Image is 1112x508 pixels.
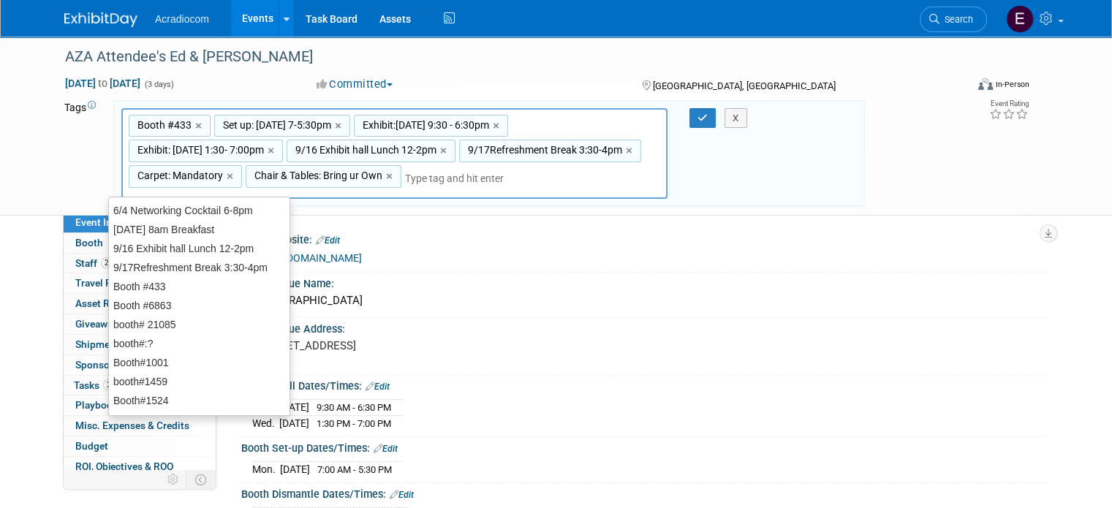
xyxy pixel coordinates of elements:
span: Exhibit:[DATE] 9:30 - 6:30pm [360,118,489,132]
div: Booth#1001 [109,353,289,372]
span: 7:00 AM - 5:30 PM [317,464,392,475]
span: 1:30 PM - 7:00 PM [317,418,391,429]
div: Event Venue Address: [241,318,1048,336]
button: Committed [311,77,398,92]
td: [DATE] [279,400,309,416]
img: ExhibitDay [64,12,137,27]
div: AZA Attendee's Ed & [PERSON_NAME] [60,44,948,70]
a: Edit [390,490,414,500]
div: Booth #6863 [109,296,289,315]
a: × [335,118,344,134]
td: [DATE] [280,462,310,477]
a: Search [920,7,987,32]
span: Tasks [74,379,123,391]
span: Booth #433 [135,118,192,132]
span: Staff [75,257,112,269]
div: [GEOGRAPHIC_DATA] [252,289,1037,312]
a: Edit [374,444,398,454]
span: 9/17Refreshment Break 3:30-4pm [465,143,622,157]
div: 9/17Refreshment Break 3:30-4pm [109,258,289,277]
div: Event Rating [989,100,1029,107]
a: Travel Reservations [64,273,216,293]
div: Event Venue Name: [241,273,1048,291]
img: Format-Inperson.png [978,78,993,90]
span: Travel Reservations [75,277,164,289]
a: × [227,168,236,185]
a: Budget [64,436,216,456]
div: Booth #433 [109,277,289,296]
td: [DATE] [279,416,309,431]
img: Elizabeth Martinez [1006,5,1034,33]
div: Event Format [887,76,1029,98]
a: Shipments [64,335,216,355]
span: Playbook [75,399,118,411]
div: booth#1459 [109,372,289,391]
a: ROI, Objectives & ROO [64,457,216,477]
span: Budget [75,440,108,452]
span: Shipments [75,338,124,350]
span: Sponsorships [75,359,138,371]
div: In-Person [995,79,1029,90]
a: × [493,118,502,134]
a: × [268,143,277,159]
a: × [195,118,205,134]
td: Mon. [252,462,280,477]
div: Booth Dismantle Dates/Times: [241,483,1048,502]
span: 9:30 AM - 6:30 PM [317,402,391,413]
a: Edit [316,235,340,246]
span: Booth [75,237,120,249]
a: [URL][DOMAIN_NAME] [259,252,362,264]
a: Playbook [64,395,216,415]
span: Exhibit: [DATE] 1:30- 7:00pm [135,143,264,157]
div: [DATE] 8am Breakfast [109,220,289,239]
span: Search [939,14,973,25]
span: Carpet: Mandatory [135,168,223,183]
a: Asset Reservations [64,294,216,314]
span: to [96,77,110,89]
div: Booth Set-up Dates/Times: [241,437,1048,456]
a: Booth [64,233,216,253]
span: [DATE] [DATE] [64,77,141,90]
span: Misc. Expenses & Credits [75,420,189,431]
span: Set up: [DATE] 7-5:30pm [220,118,331,132]
div: 6/4 Networking Cocktail 6-8pm [109,201,289,220]
a: Staff2 [64,254,216,273]
span: 2 [101,257,112,268]
pre: [STREET_ADDRESS] [257,339,561,352]
div: booth#1606 [109,410,289,429]
div: Exhibit Hall Dates/Times: [241,375,1048,394]
span: Giveaways [75,318,123,330]
td: Tags [64,100,100,208]
td: Wed. [252,416,279,431]
span: 25% [103,379,123,390]
span: Acradiocom [155,13,209,25]
td: Personalize Event Tab Strip [161,470,186,489]
span: [GEOGRAPHIC_DATA], [GEOGRAPHIC_DATA] [653,80,836,91]
td: Toggle Event Tabs [186,470,216,489]
div: 9/16 Exhibit hall Lunch 12-2pm [109,239,289,258]
input: Type tag and hit enter [405,171,522,186]
div: booth#:? [109,334,289,353]
a: Event Information [64,213,216,232]
div: Booth#1524 [109,391,289,410]
button: X [725,108,747,129]
a: × [440,143,450,159]
span: Chair & Tables: Bring ur Own [251,168,382,183]
a: Edit [366,382,390,392]
span: ROI, Objectives & ROO [75,460,173,472]
span: 9/16 Exhibit hall Lunch 12-2pm [292,143,436,157]
span: Event Information [75,216,157,228]
span: Asset Reservations [75,297,162,309]
span: (3 days) [143,80,174,89]
a: Tasks25% [64,376,216,395]
a: × [386,168,396,185]
div: booth# 21085 [109,315,289,334]
a: × [626,143,635,159]
div: Event Website: [241,229,1048,248]
a: Misc. Expenses & Credits [64,416,216,436]
a: Sponsorships [64,355,216,375]
a: Giveaways [64,314,216,334]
